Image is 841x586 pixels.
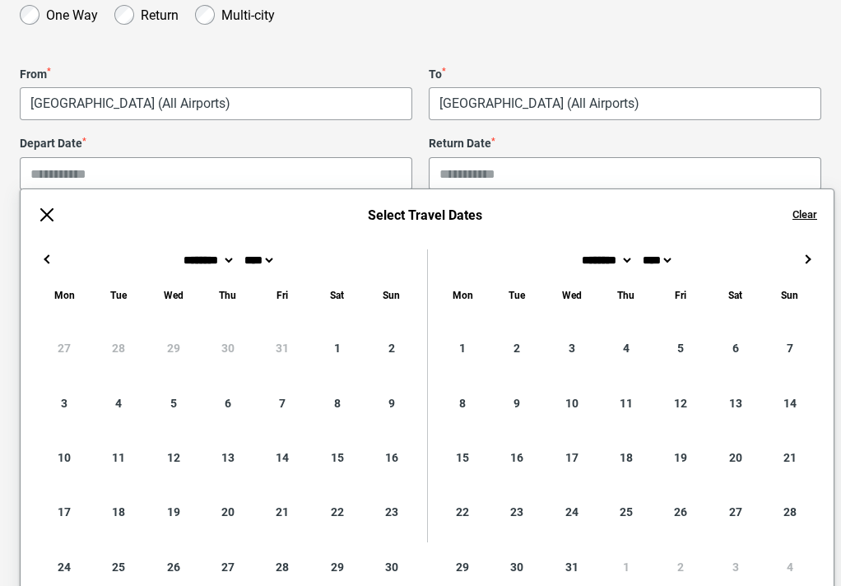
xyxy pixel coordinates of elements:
div: Saturday [309,286,364,305]
div: 7 [255,376,309,430]
div: 25 [599,485,653,539]
div: 26 [653,485,708,539]
div: 28 [91,321,146,375]
div: 19 [653,430,708,485]
div: 16 [490,430,544,485]
span: Melbourne, Australia [21,88,411,119]
div: 16 [365,430,419,485]
div: 20 [201,485,255,539]
span: Rome, Italy [429,87,821,120]
div: Sunday [365,286,419,305]
label: Return [141,3,179,23]
div: 8 [309,376,364,430]
div: 22 [435,485,490,539]
div: 1 [435,321,490,375]
div: 3 [37,376,91,430]
div: Thursday [201,286,255,305]
div: 2 [365,321,419,375]
div: 18 [599,430,653,485]
button: Clear [792,207,817,222]
div: 11 [91,430,146,485]
div: 20 [708,430,762,485]
div: 12 [653,376,708,430]
div: Wednesday [146,286,201,305]
div: Saturday [708,286,762,305]
div: 17 [545,430,599,485]
label: From [20,67,412,81]
div: 2 [490,321,544,375]
div: 30 [201,321,255,375]
div: 19 [146,485,201,539]
div: 6 [708,321,762,375]
div: Sunday [763,286,817,305]
div: 7 [763,321,817,375]
button: ← [37,249,57,269]
div: 13 [201,430,255,485]
div: 27 [37,321,91,375]
div: 12 [146,430,201,485]
div: 31 [255,321,309,375]
h6: Select Travel Dates [73,207,776,223]
div: 29 [146,321,201,375]
div: 10 [37,430,91,485]
label: To [429,67,821,81]
div: 28 [763,485,817,539]
div: 3 [545,321,599,375]
div: 15 [435,430,490,485]
div: 4 [599,321,653,375]
div: Tuesday [91,286,146,305]
div: Tuesday [490,286,544,305]
div: 1 [309,321,364,375]
div: 4 [91,376,146,430]
label: Return Date [429,137,821,151]
div: 5 [653,321,708,375]
div: Monday [37,286,91,305]
div: 18 [91,485,146,539]
div: 22 [309,485,364,539]
div: 9 [365,376,419,430]
div: 23 [490,485,544,539]
div: Friday [653,286,708,305]
div: Monday [435,286,490,305]
div: 11 [599,376,653,430]
div: 17 [37,485,91,539]
div: 10 [545,376,599,430]
div: 5 [146,376,201,430]
div: 21 [763,430,817,485]
div: 23 [365,485,419,539]
div: Thursday [599,286,653,305]
span: Melbourne, Australia [20,87,412,120]
div: 6 [201,376,255,430]
label: Multi-city [221,3,275,23]
div: 9 [490,376,544,430]
div: 14 [763,376,817,430]
label: One Way [46,3,98,23]
span: Rome, Italy [430,88,820,119]
div: 14 [255,430,309,485]
div: 15 [309,430,364,485]
div: Wednesday [545,286,599,305]
div: 24 [545,485,599,539]
label: Depart Date [20,137,412,151]
div: Friday [255,286,309,305]
div: 21 [255,485,309,539]
div: 8 [435,376,490,430]
button: → [797,249,817,269]
div: 13 [708,376,762,430]
div: 27 [708,485,762,539]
